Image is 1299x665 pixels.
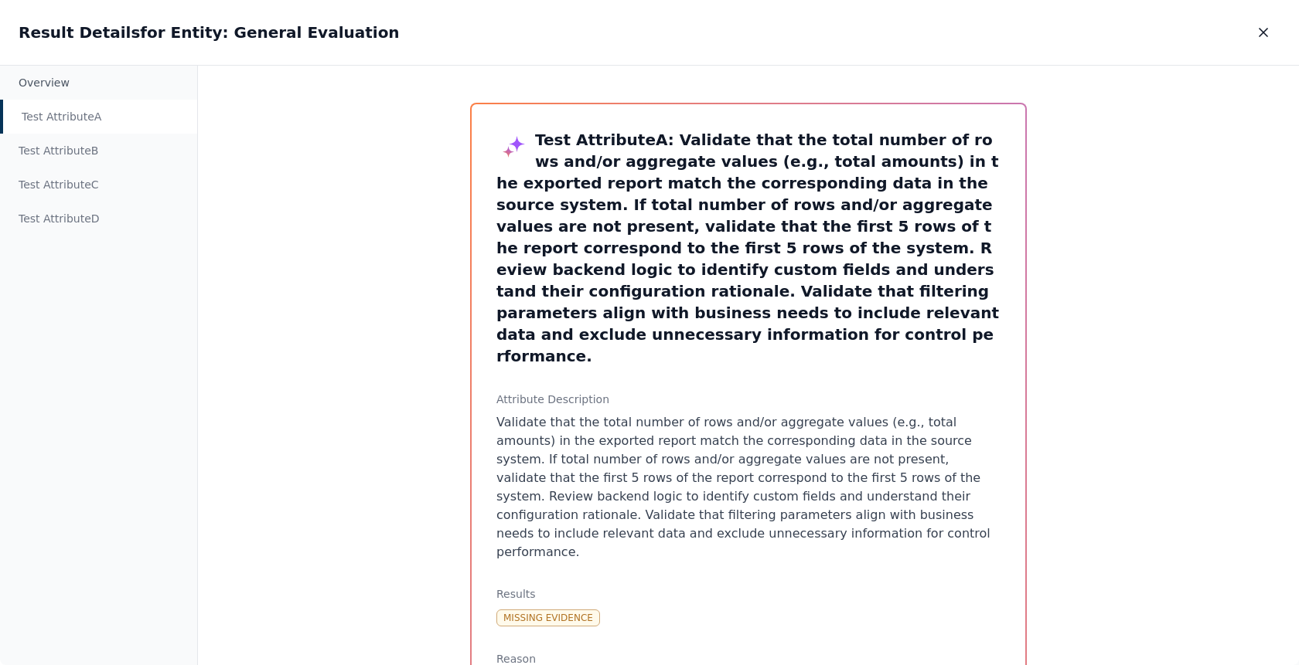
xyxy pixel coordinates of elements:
[496,392,1001,407] h3: Attribute Description
[496,586,1001,602] h3: Results
[496,129,1001,367] h3: Test Attribute A : Validate that the total number of rows and/or aggregate values (e.g., total am...
[496,609,600,626] div: Missing Evidence
[496,413,1001,562] p: Validate that the total number of rows and/or aggregate values (e.g., total amounts) in the expor...
[19,22,400,43] h2: Result Details for Entity: General Evaluation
